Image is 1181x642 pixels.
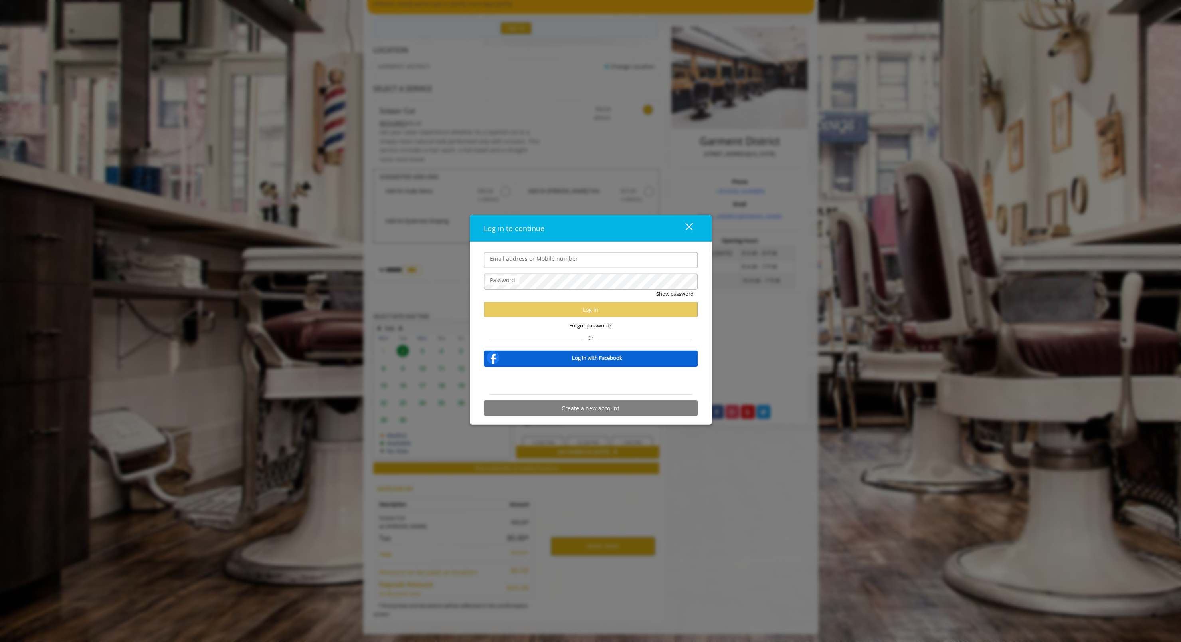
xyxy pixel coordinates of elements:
button: Create a new account [484,400,698,416]
button: close dialog [671,220,698,236]
b: Log in with Facebook [572,353,622,362]
span: Log in to continue [484,223,544,233]
label: Email address or Mobile number [486,254,582,263]
input: Password [484,273,698,289]
iframe: Sign in with Google Button [550,372,631,390]
button: Log in [484,302,698,317]
span: Forgot password? [569,321,612,330]
div: close dialog [676,222,692,234]
span: Or [584,334,597,341]
img: facebook-logo [485,350,501,366]
label: Password [486,275,519,284]
button: Show password [656,289,694,298]
div: Sign in with Google. Opens in new tab [554,372,627,390]
input: Email address or Mobile number [484,252,698,268]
